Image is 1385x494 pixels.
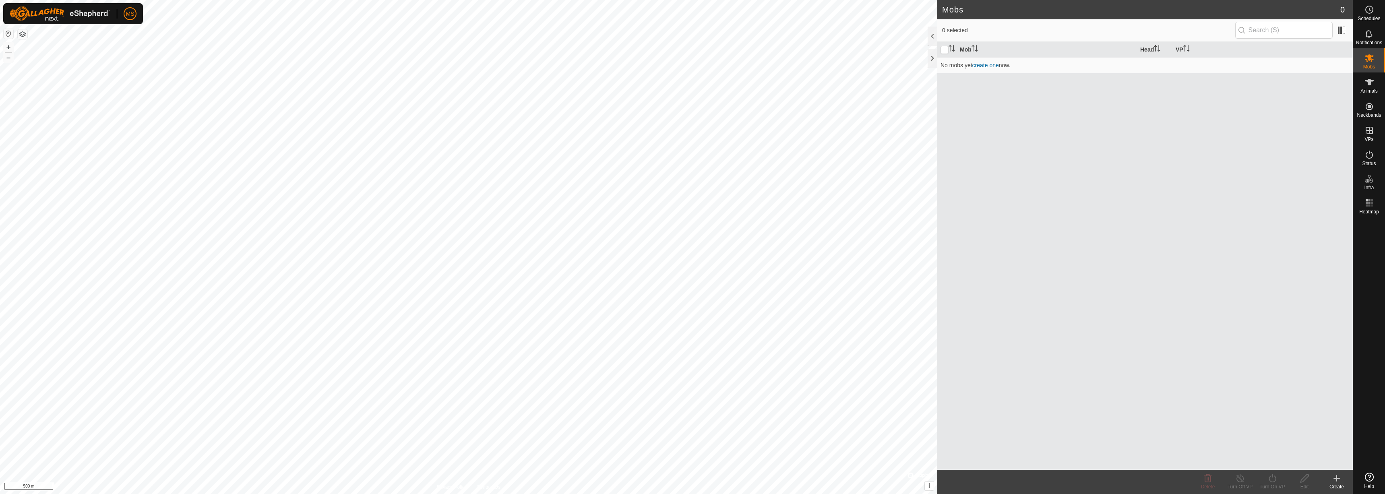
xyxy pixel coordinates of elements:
a: Help [1353,469,1385,492]
span: Help [1364,484,1374,489]
a: create one [972,62,999,68]
h2: Mobs [942,5,1340,14]
span: 0 selected [942,26,1235,35]
th: VP [1172,42,1353,58]
span: 0 [1340,4,1345,16]
p-sorticon: Activate to sort [1154,46,1160,53]
div: Turn Off VP [1224,483,1256,490]
div: Edit [1288,483,1321,490]
div: Turn On VP [1256,483,1288,490]
span: i [928,482,930,489]
input: Search (S) [1235,22,1333,39]
button: Reset Map [4,29,13,39]
span: Neckbands [1357,113,1381,118]
button: + [4,42,13,52]
span: Animals [1360,89,1378,93]
span: Notifications [1356,40,1382,45]
div: Create [1321,483,1353,490]
span: VPs [1364,137,1373,142]
th: Head [1137,42,1172,58]
p-sorticon: Activate to sort [972,46,978,53]
img: Gallagher Logo [10,6,110,21]
span: Delete [1201,484,1215,490]
button: – [4,53,13,62]
button: i [925,482,934,490]
span: Status [1362,161,1376,166]
span: MS [126,10,134,18]
span: Infra [1364,185,1374,190]
th: Mob [957,42,1137,58]
span: Mobs [1363,64,1375,69]
td: No mobs yet now. [937,57,1353,73]
p-sorticon: Activate to sort [1183,46,1190,53]
span: Heatmap [1359,209,1379,214]
button: Map Layers [18,29,27,39]
a: Privacy Policy [437,484,467,491]
span: Schedules [1358,16,1380,21]
a: Contact Us [477,484,500,491]
p-sorticon: Activate to sort [949,46,955,53]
